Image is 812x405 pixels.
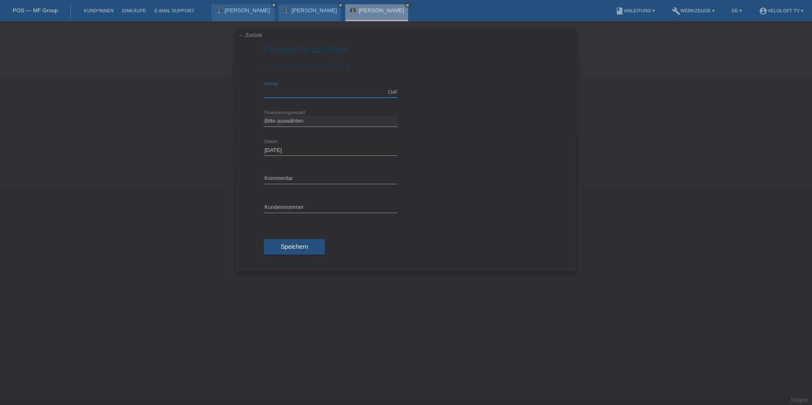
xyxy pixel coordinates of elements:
a: bookAnleitung ▾ [611,8,659,13]
span: CHF 13'000.00 [312,63,349,70]
a: DE ▾ [727,8,746,13]
a: close [271,2,277,8]
i: close [406,3,410,7]
a: close [338,2,344,8]
i: build [672,7,680,15]
a: POS — MF Group [13,7,58,14]
a: account_circleVeloLoft TV ▾ [755,8,808,13]
i: close [338,3,343,7]
a: close [405,2,411,8]
a: Kund*innen [79,8,118,13]
span: Speichern [281,243,308,250]
i: account_circle [759,7,767,15]
div: Verfügbarer Betrag: [264,63,548,70]
h1: Einkauf hinzufügen [264,44,548,55]
a: Support [791,397,809,403]
a: ← Zurück [238,32,262,38]
a: buildWerkzeuge ▾ [668,8,719,13]
button: Speichern [264,239,325,255]
a: [PERSON_NAME] [292,7,337,14]
i: book [615,7,624,15]
a: E-Mail Support [150,8,199,13]
i: close [272,3,276,7]
div: CHF [388,90,398,95]
a: Einkäufe [118,8,150,13]
a: [PERSON_NAME] [225,7,270,14]
a: [PERSON_NAME] [358,7,404,14]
